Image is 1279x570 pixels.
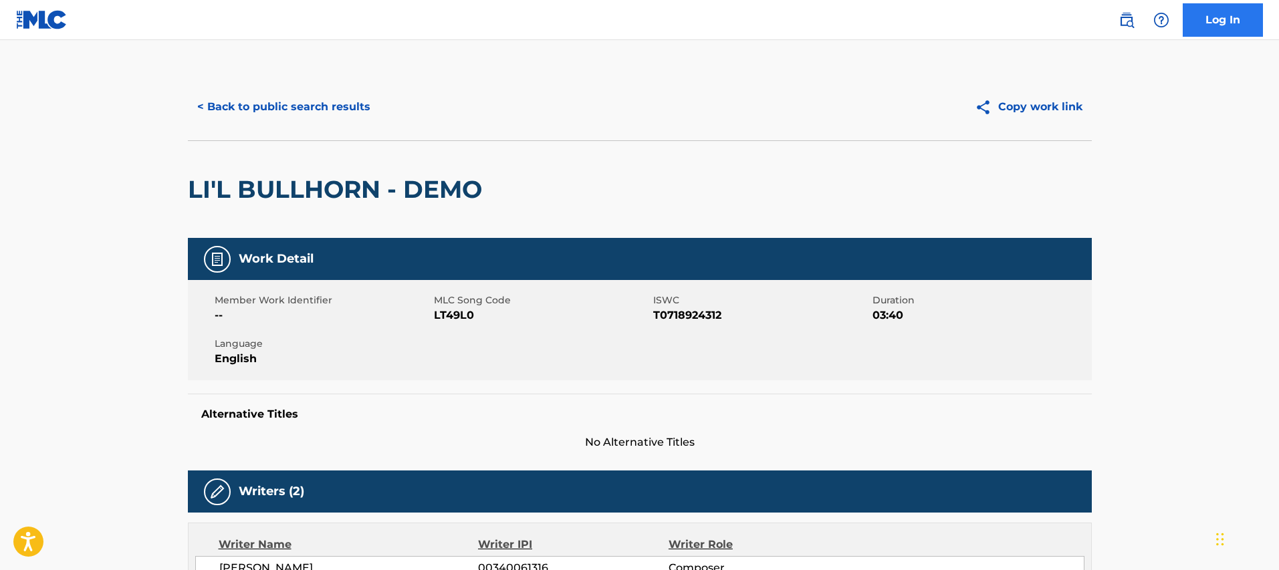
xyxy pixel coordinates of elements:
h5: Work Detail [239,251,314,267]
a: Public Search [1113,7,1140,33]
img: help [1153,12,1169,28]
div: Help [1148,7,1175,33]
span: Member Work Identifier [215,293,431,307]
a: Log In [1183,3,1263,37]
h5: Writers (2) [239,484,304,499]
span: MLC Song Code [434,293,650,307]
button: Copy work link [965,90,1092,124]
img: search [1119,12,1135,28]
span: -- [215,307,431,323]
span: Duration [873,293,1088,307]
img: Copy work link [975,99,998,116]
img: MLC Logo [16,10,68,29]
span: LT49L0 [434,307,650,323]
div: Writer Name [219,537,479,553]
img: Writers [209,484,225,500]
h5: Alternative Titles [201,408,1078,421]
div: Writer Role [669,537,842,553]
div: Writer IPI [478,537,669,553]
img: Work Detail [209,251,225,267]
span: ISWC [653,293,869,307]
span: Language [215,337,431,351]
span: No Alternative Titles [188,434,1092,450]
iframe: Chat Widget [1212,506,1279,570]
button: < Back to public search results [188,90,380,124]
span: 03:40 [873,307,1088,323]
h2: LI'L BULLHORN - DEMO [188,174,489,204]
div: Drag [1216,519,1224,559]
span: T0718924312 [653,307,869,323]
span: English [215,351,431,367]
